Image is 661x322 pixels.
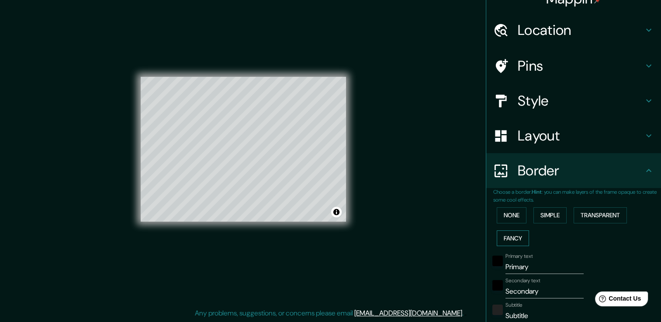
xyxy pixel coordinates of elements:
[533,207,567,223] button: Simple
[354,308,462,318] a: [EMAIL_ADDRESS][DOMAIN_NAME]
[492,256,503,266] button: black
[331,207,342,217] button: Toggle attribution
[195,308,464,319] p: Any problems, suggestions, or concerns please email .
[464,308,465,319] div: .
[486,153,661,188] div: Border
[497,207,526,223] button: None
[518,162,644,179] h4: Border
[518,21,644,39] h4: Location
[492,305,503,315] button: color-222222
[505,277,540,284] label: Secondary text
[518,92,644,110] h4: Style
[497,230,529,247] button: Fancy
[486,83,661,118] div: Style
[492,280,503,291] button: black
[465,308,467,319] div: .
[518,127,644,144] h4: Layout
[493,188,661,204] p: Choose a border. : you can make layers of the frame opaque to create some cool effects.
[518,57,644,75] h4: Pins
[486,48,661,83] div: Pins
[583,288,651,312] iframe: Help widget launcher
[505,301,523,309] label: Subtitle
[532,188,542,195] b: Hint
[486,13,661,48] div: Location
[505,253,533,260] label: Primary text
[574,207,627,223] button: Transparent
[486,118,661,153] div: Layout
